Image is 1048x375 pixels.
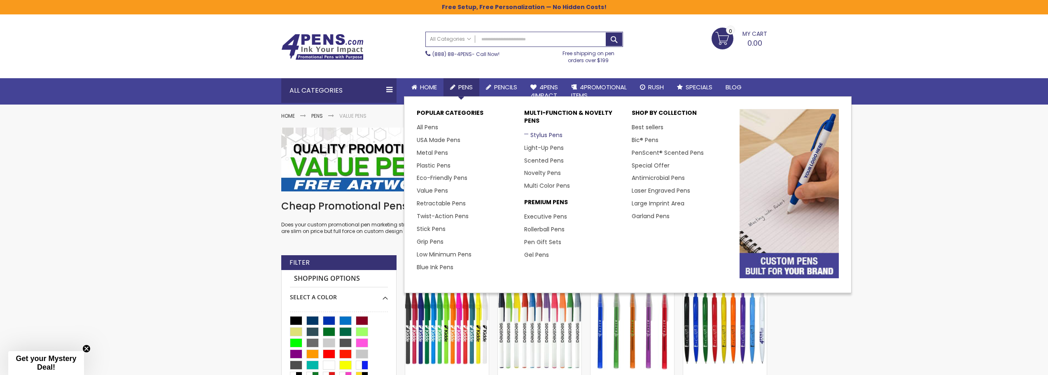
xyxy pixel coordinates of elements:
[417,263,453,271] a: Blue Ink Pens
[498,286,581,370] img: Belfast Value Stick Pen
[648,83,664,91] span: Rush
[417,136,460,144] a: USA Made Pens
[479,78,524,96] a: Pencils
[524,251,549,259] a: Gel Pens
[420,83,437,91] span: Home
[290,287,388,301] div: Select A Color
[443,78,479,96] a: Pens
[524,131,563,139] a: Stylus Pens
[719,78,748,96] a: Blog
[405,78,443,96] a: Home
[417,149,448,157] a: Metal Pens
[289,258,310,267] strong: Filter
[712,28,767,48] a: 0.00 0
[632,123,663,131] a: Best sellers
[747,38,762,48] span: 0.00
[430,36,471,42] span: All Categories
[632,212,670,220] a: Garland Pens
[417,186,448,195] a: Value Pens
[554,47,623,63] div: Free shipping on pen orders over $199
[417,225,446,233] a: Stick Pens
[632,109,731,121] p: Shop By Collection
[426,32,475,46] a: All Categories
[524,169,561,177] a: Novelty Pens
[524,238,561,246] a: Pen Gift Sets
[632,149,704,157] a: PenScent® Scented Pens
[740,109,839,278] img: custom-pens
[683,286,767,370] img: Custom Cambria Plastic Retractable Ballpoint Pen - Monochromatic Body Color
[632,161,670,170] a: Special Offer
[591,286,674,370] img: Belfast Translucent Value Stick Pen
[417,199,466,207] a: Retractable Pens
[405,286,489,370] img: Belfast B Value Stick Pen
[524,78,565,105] a: 4Pens4impact
[632,174,685,182] a: Antimicrobial Pens
[417,123,438,131] a: All Pens
[339,112,366,119] strong: Value Pens
[281,112,295,119] a: Home
[670,78,719,96] a: Specials
[524,212,567,221] a: Executive Pens
[432,51,472,58] a: (888) 88-4PENS
[417,238,443,246] a: Grip Pens
[417,212,469,220] a: Twist-Action Pens
[633,78,670,96] a: Rush
[686,83,712,91] span: Specials
[432,51,499,58] span: - Call Now!
[290,270,388,288] strong: Shopping Options
[281,200,767,213] h1: Cheap Promotional Pens
[458,83,473,91] span: Pens
[8,351,84,375] div: Get your Mystery Deal!Close teaser
[571,83,627,100] span: 4PROMOTIONAL ITEMS
[82,345,91,353] button: Close teaser
[494,83,517,91] span: Pencils
[417,174,467,182] a: Eco-Friendly Pens
[311,112,323,119] a: Pens
[417,161,450,170] a: Plastic Pens
[16,354,76,371] span: Get your Mystery Deal!
[524,182,570,190] a: Multi Color Pens
[530,83,558,100] span: 4Pens 4impact
[281,128,767,191] img: Value Pens
[281,78,397,103] div: All Categories
[729,27,732,35] span: 0
[281,200,767,235] div: Does your custom promotional pen marketing strategy need a pick me up? We have just the marketing...
[524,198,623,210] p: Premium Pens
[565,78,633,105] a: 4PROMOTIONALITEMS
[524,144,564,152] a: Light-Up Pens
[524,156,564,165] a: Scented Pens
[524,225,565,233] a: Rollerball Pens
[726,83,742,91] span: Blog
[524,109,623,129] p: Multi-Function & Novelty Pens
[417,250,471,259] a: Low Minimum Pens
[632,199,684,207] a: Large Imprint Area
[417,109,516,121] p: Popular Categories
[632,136,658,144] a: Bic® Pens
[281,34,364,60] img: 4Pens Custom Pens and Promotional Products
[632,186,690,195] a: Laser Engraved Pens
